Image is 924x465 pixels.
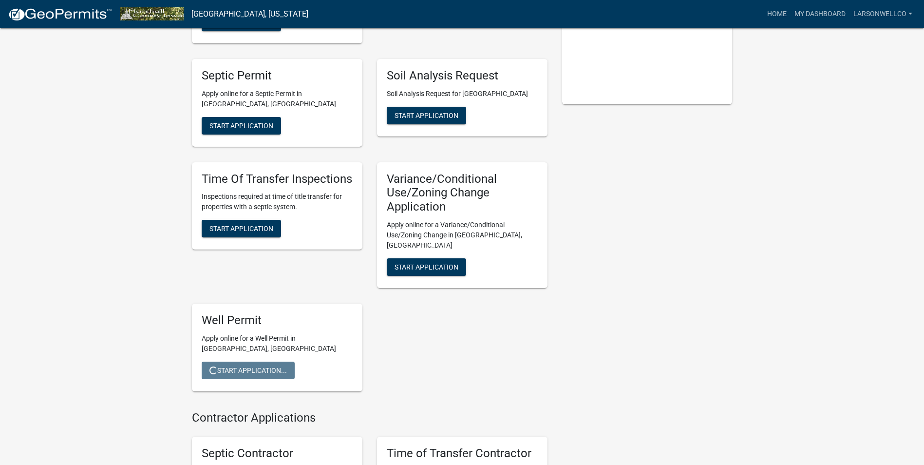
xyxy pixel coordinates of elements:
a: larsonwellco [849,5,916,23]
button: Start Application... [202,362,295,379]
img: Marshall County, Iowa [120,7,184,20]
p: Apply online for a Septic Permit in [GEOGRAPHIC_DATA], [GEOGRAPHIC_DATA] [202,89,353,109]
button: Start Application [202,117,281,135]
h4: Contractor Applications [192,411,547,425]
h5: Time of Transfer Contractor [387,446,538,461]
p: Inspections required at time of title transfer for properties with a septic system. [202,192,353,212]
button: Start Application [202,220,281,237]
button: Start Application [387,107,466,124]
p: Soil Analysis Request for [GEOGRAPHIC_DATA] [387,89,538,99]
h5: Time Of Transfer Inspections [202,172,353,186]
h5: Septic Contractor [202,446,353,461]
p: Apply online for a Well Permit in [GEOGRAPHIC_DATA], [GEOGRAPHIC_DATA] [202,333,353,354]
button: Start Application [387,258,466,276]
span: Start Application [395,111,458,119]
span: Start Application... [209,366,287,374]
h5: Septic Permit [202,69,353,83]
span: Start Application [209,225,273,232]
h5: Well Permit [202,313,353,328]
button: Start Application [202,14,281,31]
h5: Soil Analysis Request [387,69,538,83]
a: Home [763,5,791,23]
span: Start Application [209,121,273,129]
p: Apply online for a Variance/Conditional Use/Zoning Change in [GEOGRAPHIC_DATA], [GEOGRAPHIC_DATA] [387,220,538,251]
a: My Dashboard [791,5,849,23]
a: [GEOGRAPHIC_DATA], [US_STATE] [191,6,308,22]
h5: Variance/Conditional Use/Zoning Change Application [387,172,538,214]
span: Start Application [395,263,458,271]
